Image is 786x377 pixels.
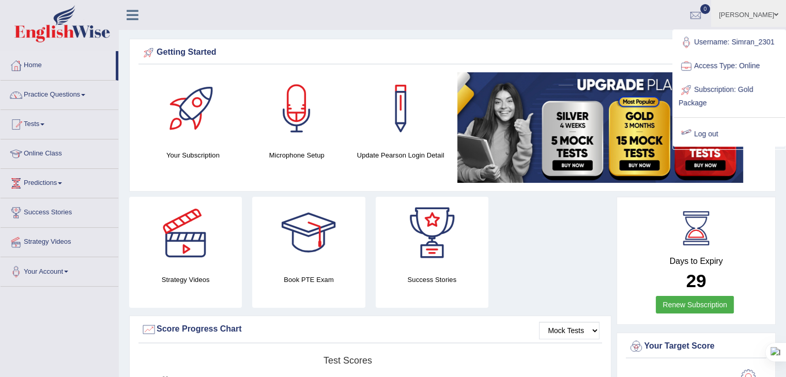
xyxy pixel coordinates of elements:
[1,257,118,283] a: Your Account
[1,139,118,165] a: Online Class
[628,339,764,354] div: Your Target Score
[1,51,116,77] a: Home
[1,110,118,136] a: Tests
[673,54,785,78] a: Access Type: Online
[146,150,240,161] h4: Your Subscription
[1,228,118,254] a: Strategy Videos
[457,72,743,183] img: small5.jpg
[1,169,118,195] a: Predictions
[129,274,242,285] h4: Strategy Videos
[141,45,764,60] div: Getting Started
[141,322,599,337] div: Score Progress Chart
[686,271,706,291] b: 29
[673,30,785,54] a: Username: Simran_2301
[376,274,488,285] h4: Success Stories
[1,81,118,106] a: Practice Questions
[323,355,372,366] tspan: Test scores
[628,257,764,266] h4: Days to Expiry
[354,150,448,161] h4: Update Pearson Login Detail
[252,274,365,285] h4: Book PTE Exam
[250,150,344,161] h4: Microphone Setup
[673,122,785,146] a: Log out
[656,296,734,313] a: Renew Subscription
[700,4,711,14] span: 0
[1,198,118,224] a: Success Stories
[673,78,785,113] a: Subscription: Gold Package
